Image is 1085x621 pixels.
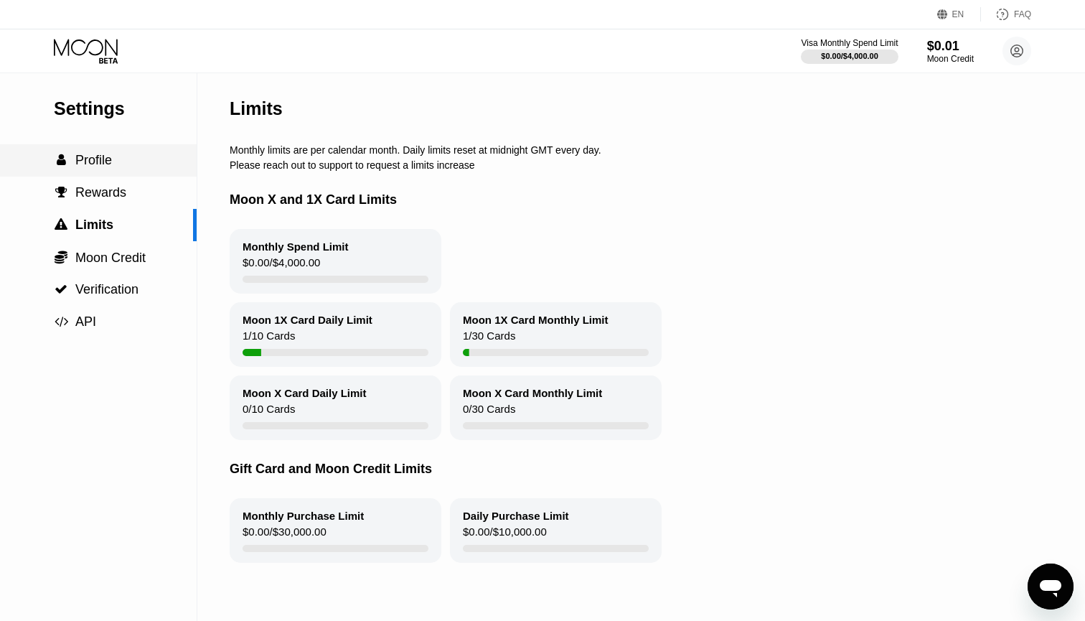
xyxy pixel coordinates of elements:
span: Limits [75,218,113,232]
span:  [55,186,67,199]
div: Moon Credit [927,54,974,64]
div: $0.00 / $4,000.00 [243,256,320,276]
div: Visa Monthly Spend Limit [801,38,898,48]
div:  [54,218,68,231]
div: EN [937,7,981,22]
div: FAQ [1014,9,1031,19]
div: 0 / 30 Cards [463,403,515,422]
div: Visa Monthly Spend Limit$0.00/$4,000.00 [801,38,898,64]
span: Profile [75,153,112,167]
span:  [57,154,66,167]
span: Rewards [75,185,126,200]
div: Settings [54,98,197,119]
div: $0.00 / $4,000.00 [821,52,878,60]
div: Limits [230,98,283,119]
div: $0.00 / $30,000.00 [243,526,327,545]
div: $0.01Moon Credit [927,39,974,64]
div: Moon X Card Daily Limit [243,387,367,399]
div: 0 / 10 Cards [243,403,295,422]
div:  [54,186,68,199]
span:  [55,315,68,328]
div: Daily Purchase Limit [463,510,569,522]
div: $0.00 / $10,000.00 [463,526,547,545]
div:  [54,283,68,296]
div: 1 / 10 Cards [243,330,295,349]
span: Verification [75,282,138,297]
div: $0.01 [927,39,974,54]
div: Moon 1X Card Monthly Limit [463,314,609,326]
span:  [55,250,67,264]
div: Monthly Spend Limit [243,241,349,253]
div: FAQ [981,7,1031,22]
div:  [54,250,68,264]
div: EN [952,9,964,19]
div: 1 / 30 Cards [463,330,515,349]
div: Moon 1X Card Daily Limit [243,314,372,326]
iframe: Button to launch messaging window [1028,564,1074,610]
span: API [75,314,96,329]
div: Monthly Purchase Limit [243,510,364,522]
span:  [55,283,67,296]
span: Moon Credit [75,251,146,265]
div:  [54,315,68,328]
div: Moon X Card Monthly Limit [463,387,602,399]
div:  [54,154,68,167]
span:  [55,218,67,231]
